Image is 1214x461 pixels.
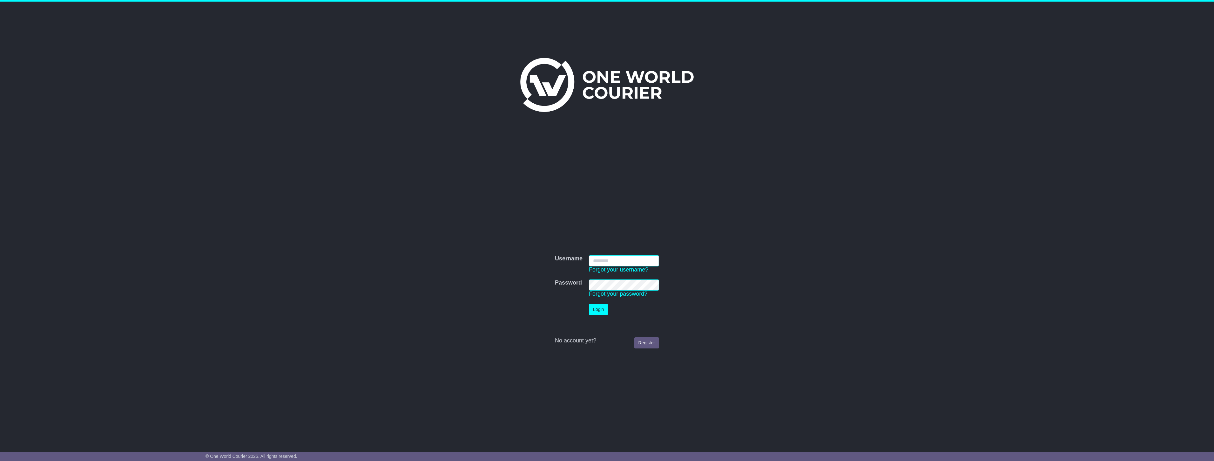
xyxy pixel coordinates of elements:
[520,58,694,112] img: One World
[589,266,648,273] a: Forgot your username?
[555,255,583,262] label: Username
[555,337,659,344] div: No account yet?
[634,337,659,348] a: Register
[555,279,582,286] label: Password
[589,304,608,315] button: Login
[206,454,297,459] span: © One World Courier 2025. All rights reserved.
[589,291,647,297] a: Forgot your password?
